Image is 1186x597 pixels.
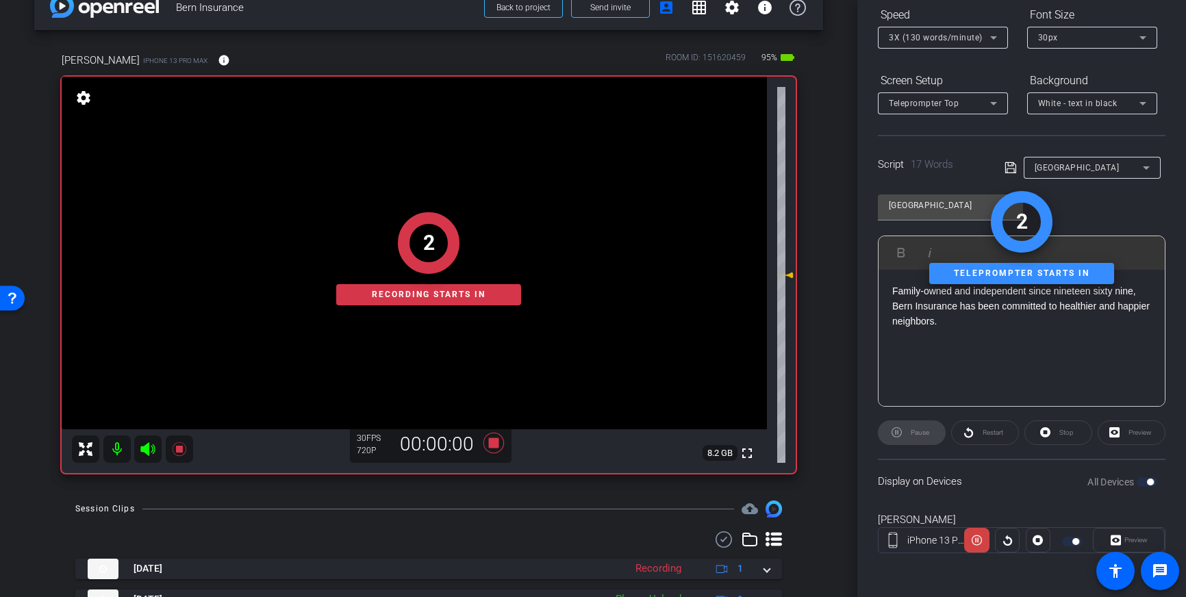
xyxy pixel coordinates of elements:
[878,512,1165,528] div: [PERSON_NAME]
[1152,563,1168,579] mat-icon: message
[1038,99,1118,108] span: White - text in black
[88,559,118,579] img: thumb-nail
[889,33,983,42] span: 3X (130 words/minute)
[1027,69,1157,92] div: Background
[1107,563,1124,579] mat-icon: accessibility
[496,3,551,12] span: Back to project
[336,284,521,305] div: Recording starts in
[878,459,1165,503] div: Display on Devices
[134,561,162,576] span: [DATE]
[878,157,985,173] div: Script
[911,158,953,170] span: 17 Words
[929,263,1114,284] div: Teleprompter starts in
[737,561,743,576] span: 1
[75,502,135,516] div: Session Clips
[892,283,1151,329] p: Family-owned and independent since nineteen sixty nine, Bern Insurance has been committed to heal...
[766,500,782,517] img: Session clips
[423,227,435,258] div: 2
[742,500,758,517] span: Destinations for your clips
[878,3,1008,27] div: Speed
[878,69,1008,92] div: Screen Setup
[590,2,631,13] span: Send invite
[75,559,782,579] mat-expansion-panel-header: thumb-nail[DATE]Recording1
[1035,163,1120,173] span: [GEOGRAPHIC_DATA]
[1016,206,1028,237] div: 2
[1038,33,1058,42] span: 30px
[907,533,965,548] div: iPhone 13 Pro Max
[1027,3,1157,27] div: Font Size
[742,500,758,517] mat-icon: cloud_upload
[889,99,959,108] span: Teleprompter Top
[1087,475,1137,489] label: All Devices
[629,561,688,576] div: Recording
